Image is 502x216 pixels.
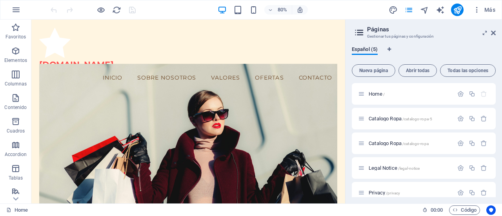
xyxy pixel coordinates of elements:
[369,190,400,196] span: Haz clic para abrir la página
[420,5,429,15] button: navigator
[264,5,292,15] button: 80%
[352,46,496,61] div: Pestañas de idiomas
[398,166,420,171] span: /legal-notice
[402,68,433,73] span: Abrir todas
[369,165,420,171] span: Haz clic para abrir la página
[457,140,464,147] div: Configuración
[420,5,429,15] i: Navegador
[366,116,453,121] div: Catalogo Ropa/catalogo-ropa-5
[5,34,26,40] p: Favoritos
[480,165,487,171] div: Eliminar
[480,91,487,97] div: La página principal no puede eliminarse
[366,190,453,195] div: Privacy/privacy
[6,205,28,215] a: Haz clic para cancelar la selección y doble clic para abrir páginas
[453,5,462,15] i: Publicar
[436,207,437,213] span: :
[355,68,392,73] span: Nueva página
[386,191,400,195] span: /privacy
[402,117,432,121] span: /catalogo-ropa-5
[112,5,121,15] button: reload
[5,151,27,158] p: Accordion
[469,140,475,147] div: Duplicar
[436,5,445,15] i: AI Writer
[480,140,487,147] div: Eliminar
[296,6,304,13] i: Al redimensionar, ajustar el nivel de zoom automáticamente para ajustarse al dispositivo elegido.
[440,64,496,77] button: Todas las opciones
[369,91,385,97] span: Haz clic para abrir la página
[4,57,27,64] p: Elementos
[389,5,398,15] i: Diseño (Ctrl+Alt+Y)
[402,142,429,146] span: /catalogo-ropa
[469,115,475,122] div: Duplicar
[276,5,289,15] h6: 80%
[388,5,398,15] button: design
[469,91,475,97] div: Duplicar
[451,4,464,16] button: publish
[7,128,25,134] p: Cuadros
[457,189,464,196] div: Configuración
[4,104,27,111] p: Contenido
[435,5,445,15] button: text_generator
[369,140,429,146] span: Haz clic para abrir la página
[480,189,487,196] div: Eliminar
[398,64,437,77] button: Abrir todas
[369,116,432,122] span: Haz clic para abrir la página
[352,45,378,56] span: Español (5)
[383,92,385,96] span: /
[431,205,443,215] span: 00 00
[96,5,105,15] button: Haz clic para salir del modo de previsualización y seguir editando
[366,165,453,171] div: Legal Notice/legal-notice
[404,5,413,15] button: pages
[366,141,453,146] div: Catalogo Ropa/catalogo-ropa
[352,64,395,77] button: Nueva página
[486,205,496,215] button: Usercentrics
[5,81,27,87] p: Columnas
[453,205,477,215] span: Código
[473,6,495,14] span: Más
[470,4,498,16] button: Más
[480,115,487,122] div: Eliminar
[367,26,496,33] h2: Páginas
[444,68,492,73] span: Todas las opciones
[457,115,464,122] div: Configuración
[112,5,121,15] i: Volver a cargar página
[449,205,480,215] button: Código
[366,91,453,96] div: Home/
[9,175,23,181] p: Tablas
[404,5,413,15] i: Páginas (Ctrl+Alt+S)
[422,205,443,215] h6: Tiempo de la sesión
[367,33,480,40] h3: Gestionar tus páginas y configuración
[457,91,464,97] div: Configuración
[469,189,475,196] div: Duplicar
[469,165,475,171] div: Duplicar
[457,165,464,171] div: Configuración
